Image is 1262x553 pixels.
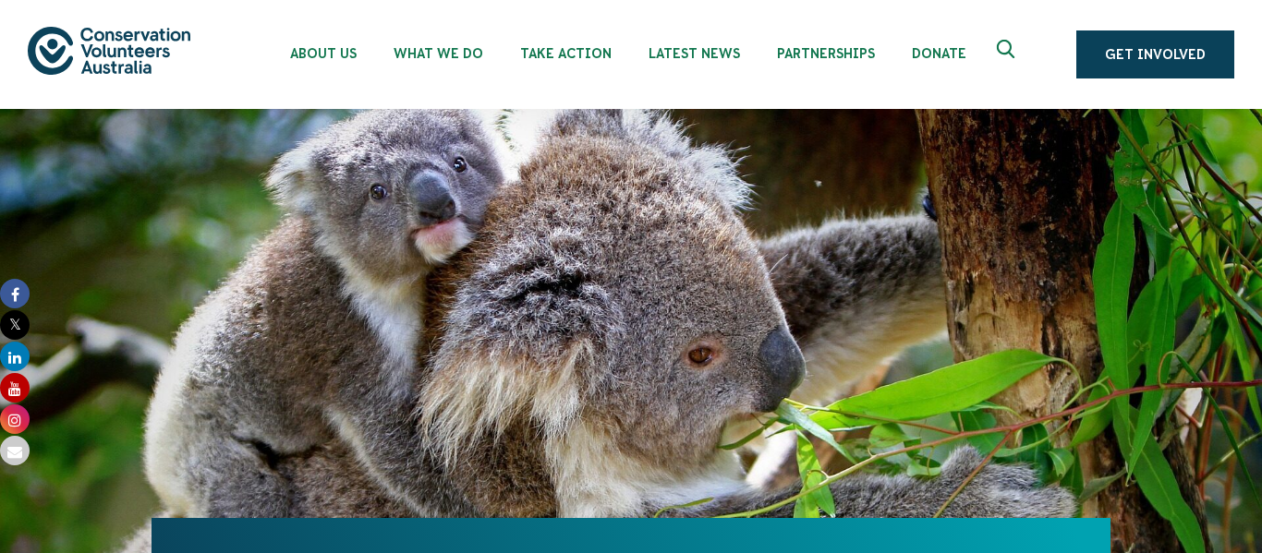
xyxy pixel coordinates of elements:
button: Expand search box Close search box [986,32,1030,77]
span: Latest News [649,46,740,61]
span: Expand search box [997,40,1020,69]
span: Take Action [520,46,612,61]
a: Get Involved [1076,30,1234,78]
span: Partnerships [777,46,875,61]
span: Donate [912,46,966,61]
span: About Us [290,46,357,61]
img: logo.svg [28,27,190,74]
span: What We Do [394,46,483,61]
